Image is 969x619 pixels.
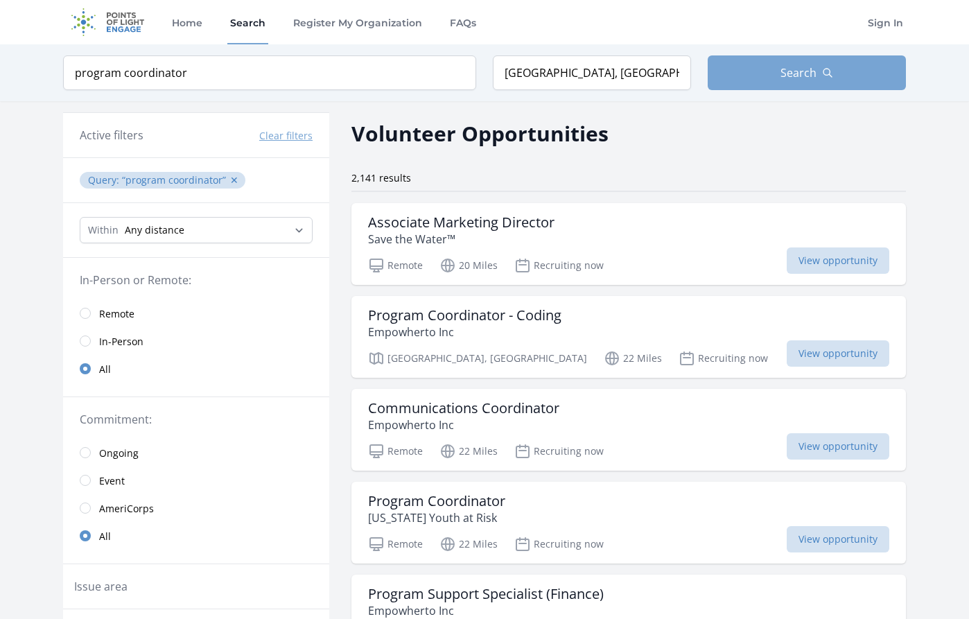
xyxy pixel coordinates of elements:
[351,118,609,149] h2: Volunteer Opportunities
[368,350,587,367] p: [GEOGRAPHIC_DATA], [GEOGRAPHIC_DATA]
[99,530,111,543] span: All
[74,578,128,595] legend: Issue area
[514,536,604,552] p: Recruiting now
[99,307,134,321] span: Remote
[99,363,111,376] span: All
[63,522,329,550] a: All
[63,299,329,327] a: Remote
[368,602,604,619] p: Empowherto Inc
[368,257,423,274] p: Remote
[368,443,423,460] p: Remote
[514,443,604,460] p: Recruiting now
[368,324,561,340] p: Empowherto Inc
[63,494,329,522] a: AmeriCorps
[99,335,143,349] span: In-Person
[99,502,154,516] span: AmeriCorps
[679,350,768,367] p: Recruiting now
[439,443,498,460] p: 22 Miles
[368,214,555,231] h3: Associate Marketing Director
[351,482,906,564] a: Program Coordinator [US_STATE] Youth at Risk Remote 22 Miles Recruiting now View opportunity
[368,586,604,602] h3: Program Support Specialist (Finance)
[514,257,604,274] p: Recruiting now
[368,417,559,433] p: Empowherto Inc
[493,55,691,90] input: Location
[63,55,476,90] input: Keyword
[80,272,313,288] legend: In-Person or Remote:
[63,355,329,383] a: All
[439,257,498,274] p: 20 Miles
[99,474,125,488] span: Event
[780,64,817,81] span: Search
[368,231,555,247] p: Save the Water™
[368,307,561,324] h3: Program Coordinator - Coding
[787,433,889,460] span: View opportunity
[368,493,505,509] h3: Program Coordinator
[368,400,559,417] h3: Communications Coordinator
[122,173,226,186] q: program coordinator
[787,526,889,552] span: View opportunity
[351,171,411,184] span: 2,141 results
[351,389,906,471] a: Communications Coordinator Empowherto Inc Remote 22 Miles Recruiting now View opportunity
[787,247,889,274] span: View opportunity
[88,173,122,186] span: Query :
[351,203,906,285] a: Associate Marketing Director Save the Water™ Remote 20 Miles Recruiting now View opportunity
[259,129,313,143] button: Clear filters
[604,350,662,367] p: 22 Miles
[708,55,906,90] button: Search
[80,411,313,428] legend: Commitment:
[63,327,329,355] a: In-Person
[63,439,329,467] a: Ongoing
[80,127,143,143] h3: Active filters
[787,340,889,367] span: View opportunity
[99,446,139,460] span: Ongoing
[368,536,423,552] p: Remote
[80,217,313,243] select: Search Radius
[230,173,238,187] button: ✕
[351,296,906,378] a: Program Coordinator - Coding Empowherto Inc [GEOGRAPHIC_DATA], [GEOGRAPHIC_DATA] 22 Miles Recruit...
[439,536,498,552] p: 22 Miles
[63,467,329,494] a: Event
[368,509,505,526] p: [US_STATE] Youth at Risk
